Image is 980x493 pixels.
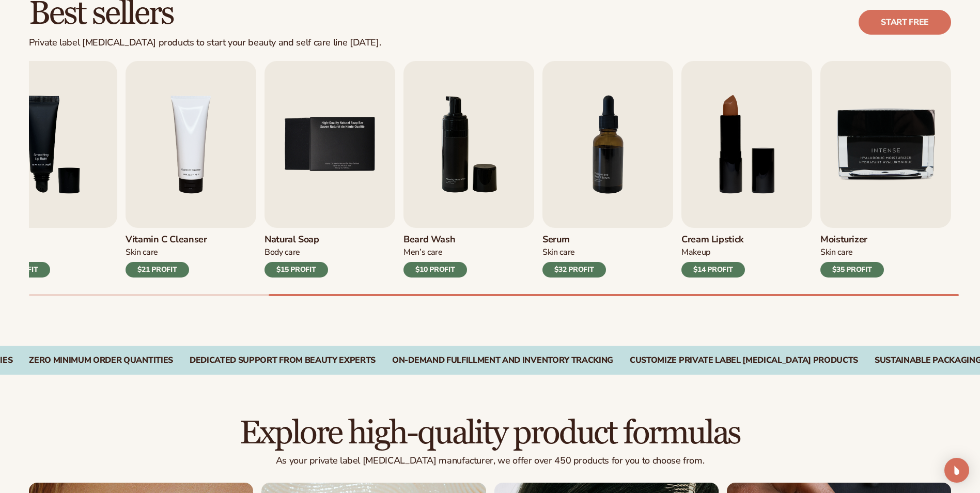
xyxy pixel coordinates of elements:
[820,234,884,245] h3: Moisturizer
[681,234,745,245] h3: Cream Lipstick
[542,234,606,245] h3: Serum
[265,61,395,278] a: 5 / 9
[681,262,745,278] div: $14 PROFIT
[126,61,256,278] a: 4 / 9
[126,247,207,258] div: Skin Care
[392,356,613,365] div: On-Demand Fulfillment and Inventory Tracking
[681,61,812,278] a: 8 / 9
[403,61,534,278] a: 6 / 9
[29,37,381,49] div: Private label [MEDICAL_DATA] products to start your beauty and self care line [DATE].
[542,262,606,278] div: $32 PROFIT
[29,455,951,467] p: As your private label [MEDICAL_DATA] manufacturer, we offer over 450 products for you to choose f...
[542,247,606,258] div: Skin Care
[630,356,858,365] div: CUSTOMIZE PRIVATE LABEL [MEDICAL_DATA] PRODUCTS
[265,234,328,245] h3: Natural Soap
[190,356,376,365] div: Dedicated Support From Beauty Experts
[944,458,969,483] div: Open Intercom Messenger
[29,356,173,365] div: Zero Minimum Order QuantitieS
[403,234,467,245] h3: Beard Wash
[820,247,884,258] div: Skin Care
[859,10,951,35] a: Start free
[542,61,673,278] a: 7 / 9
[820,262,884,278] div: $35 PROFIT
[29,416,951,451] h2: Explore high-quality product formulas
[820,61,951,278] a: 9 / 9
[265,247,328,258] div: Body Care
[403,247,467,258] div: Men’s Care
[126,262,189,278] div: $21 PROFIT
[126,234,207,245] h3: Vitamin C Cleanser
[265,262,328,278] div: $15 PROFIT
[403,262,467,278] div: $10 PROFIT
[681,247,745,258] div: Makeup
